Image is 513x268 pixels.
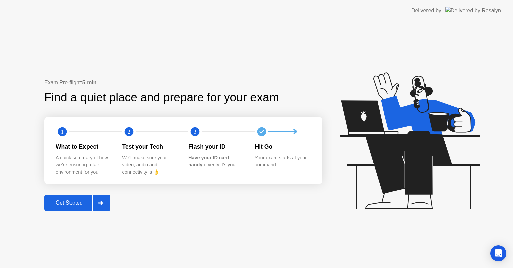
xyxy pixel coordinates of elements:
b: Have your ID card handy [188,155,229,168]
div: Exam Pre-flight: [44,79,322,87]
div: What to Expect [56,142,112,151]
div: Hit Go [255,142,311,151]
b: 5 min [82,80,97,85]
text: 3 [194,129,196,135]
div: Test your Tech [122,142,178,151]
div: Your exam starts at your command [255,154,311,169]
div: Flash your ID [188,142,244,151]
img: Delivered by Rosalyn [445,7,501,14]
div: Open Intercom Messenger [490,245,506,261]
div: to verify it’s you [188,154,244,169]
div: Get Started [46,200,92,206]
button: Get Started [44,195,110,211]
div: A quick summary of how we’re ensuring a fair environment for you [56,154,112,176]
div: Delivered by [411,7,441,15]
text: 2 [127,129,130,135]
text: 1 [61,129,64,135]
div: Find a quiet place and prepare for your exam [44,89,280,106]
div: We’ll make sure your video, audio and connectivity is 👌 [122,154,178,176]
